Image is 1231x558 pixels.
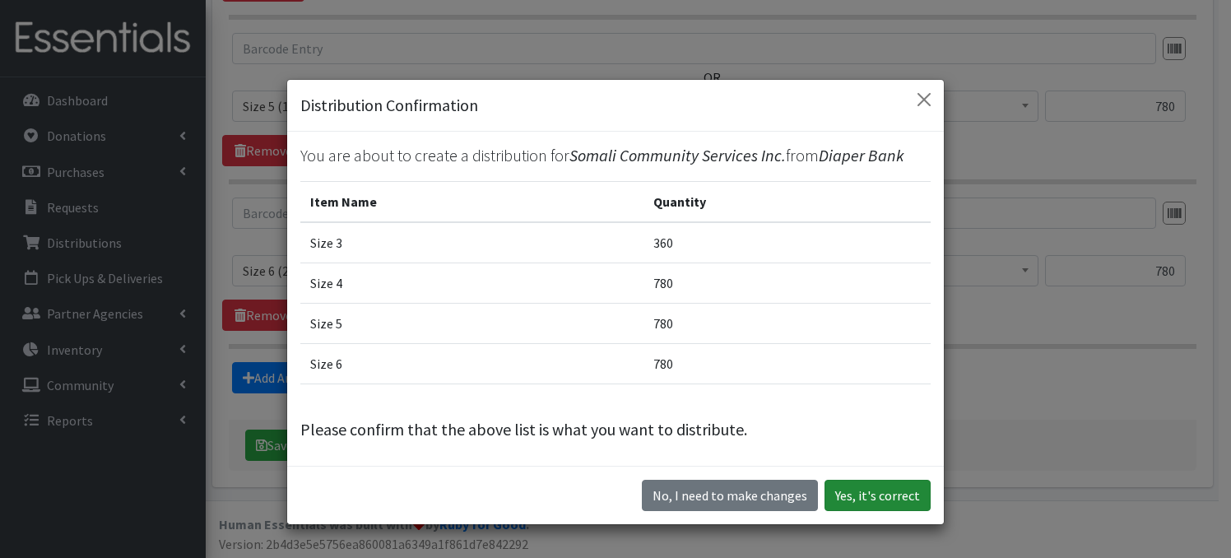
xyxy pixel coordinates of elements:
[911,86,937,113] button: Close
[643,303,931,343] td: 780
[569,145,786,165] span: Somali Community Services Inc.
[819,145,904,165] span: Diaper Bank
[300,143,931,168] p: You are about to create a distribution for from
[300,93,478,118] h5: Distribution Confirmation
[825,480,931,511] button: Yes, it's correct
[643,263,931,303] td: 780
[300,263,643,303] td: Size 4
[300,417,931,442] p: Please confirm that the above list is what you want to distribute.
[300,222,643,263] td: Size 3
[300,303,643,343] td: Size 5
[643,181,931,222] th: Quantity
[643,343,931,384] td: 780
[300,343,643,384] td: Size 6
[642,480,818,511] button: No I need to make changes
[643,222,931,263] td: 360
[300,181,643,222] th: Item Name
